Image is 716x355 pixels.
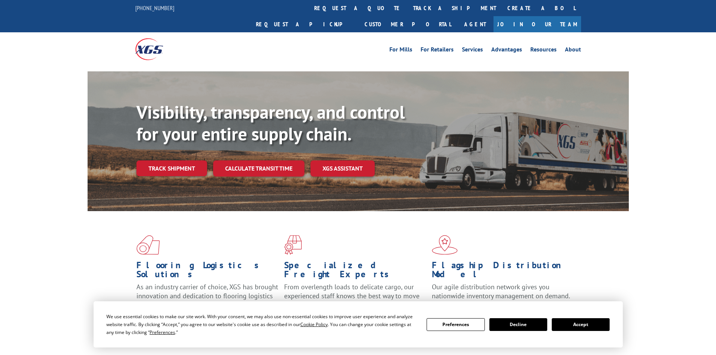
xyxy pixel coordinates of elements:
a: Join Our Team [493,16,581,32]
a: [PHONE_NUMBER] [135,4,174,12]
a: Track shipment [136,160,207,176]
a: XGS ASSISTANT [310,160,375,177]
h1: Flagship Distribution Model [432,261,574,282]
img: xgs-icon-flagship-distribution-model-red [432,235,458,255]
span: As an industry carrier of choice, XGS has brought innovation and dedication to flooring logistics... [136,282,278,309]
button: Accept [552,318,610,331]
h1: Flooring Logistics Solutions [136,261,279,282]
a: Agent [457,16,493,32]
p: From overlength loads to delicate cargo, our experienced staff knows the best way to move your fr... [284,282,426,316]
span: Our agile distribution network gives you nationwide inventory management on demand. [432,282,570,300]
span: Preferences [150,329,175,335]
a: Request a pickup [250,16,359,32]
div: We use essential cookies to make our site work. With your consent, we may also use non-essential ... [106,313,418,336]
span: Cookie Policy [300,321,328,328]
img: xgs-icon-total-supply-chain-intelligence-red [136,235,160,255]
button: Decline [489,318,547,331]
a: Customer Portal [359,16,457,32]
a: Advantages [491,47,522,55]
b: Visibility, transparency, and control for your entire supply chain. [136,100,405,145]
img: xgs-icon-focused-on-flooring-red [284,235,302,255]
button: Preferences [427,318,484,331]
a: For Mills [389,47,412,55]
div: Cookie Consent Prompt [94,301,623,347]
h1: Specialized Freight Experts [284,261,426,282]
a: For Retailers [421,47,454,55]
a: Resources [530,47,557,55]
a: Services [462,47,483,55]
a: About [565,47,581,55]
a: Calculate transit time [213,160,304,177]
